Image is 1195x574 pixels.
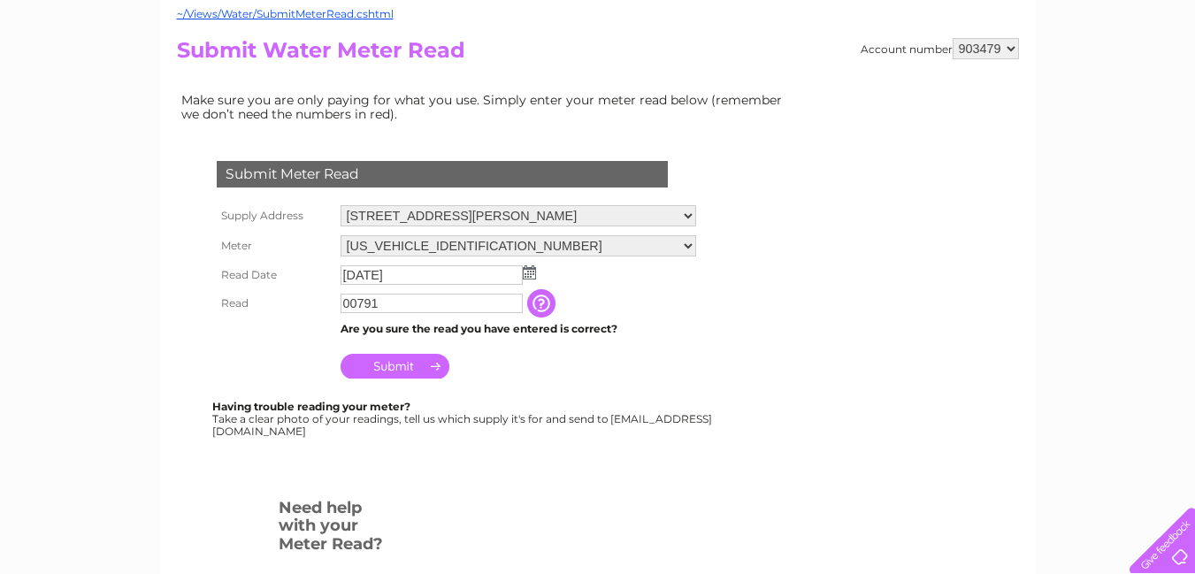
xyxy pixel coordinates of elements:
b: Having trouble reading your meter? [212,400,410,413]
input: Submit [341,354,449,379]
div: Submit Meter Read [217,161,668,188]
div: Take a clear photo of your readings, tell us which supply it's for and send to [EMAIL_ADDRESS][DO... [212,401,715,437]
input: Information [527,289,559,318]
th: Read [212,289,336,318]
th: Meter [212,231,336,261]
td: Are you sure the read you have entered is correct? [336,318,701,341]
div: Clear Business is a trading name of Verastar Limited (registered in [GEOGRAPHIC_DATA] No. 3667643... [180,10,1016,86]
img: logo.png [42,46,132,100]
a: Water [884,75,917,88]
th: Read Date [212,261,336,289]
div: Account number [861,38,1019,59]
h3: Need help with your Meter Read? [279,495,387,563]
a: Telecoms [977,75,1030,88]
a: Blog [1041,75,1067,88]
img: ... [523,265,536,279]
a: Log out [1137,75,1178,88]
a: 0333 014 3131 [862,9,984,31]
td: Make sure you are only paying for what you use. Simply enter your meter read below (remember we d... [177,88,796,126]
a: Contact [1077,75,1121,88]
th: Supply Address [212,201,336,231]
a: Energy [928,75,967,88]
a: ~/Views/Water/SubmitMeterRead.cshtml [177,7,394,20]
h2: Submit Water Meter Read [177,38,1019,72]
